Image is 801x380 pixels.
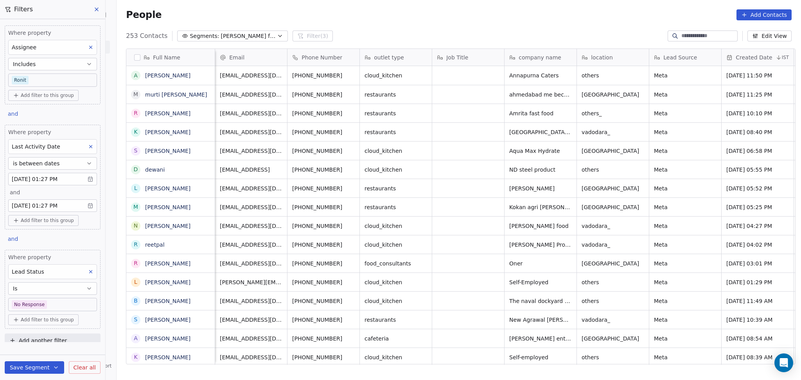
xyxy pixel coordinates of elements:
div: Full Name [126,49,215,66]
span: Phone Number [302,54,342,61]
span: [PERSON_NAME] enterprise [509,335,572,342]
span: others [582,353,644,361]
span: Meta [654,241,717,249]
span: [PHONE_NUMBER] [292,222,355,230]
span: [DATE] 01:29 PM [726,278,789,286]
span: [PERSON_NAME] [509,185,572,192]
div: d [134,165,138,174]
span: [DATE] 03:01 PM [726,260,789,267]
span: [GEOGRAPHIC_DATA] [582,185,644,192]
span: [PHONE_NUMBER] [292,91,355,99]
span: [GEOGRAPHIC_DATA], [GEOGRAPHIC_DATA], [GEOGRAPHIC_DATA] [509,128,572,136]
span: Meta [654,109,717,117]
span: others [582,297,644,305]
div: N [134,222,138,230]
div: Lead Source [649,49,721,66]
span: [EMAIL_ADDRESS][DOMAIN_NAME] [220,109,282,117]
div: outlet type [360,49,432,66]
span: The naval dockyard co.op bank ltd [509,297,572,305]
button: Filter(3) [293,30,333,41]
span: [GEOGRAPHIC_DATA] [582,203,644,211]
span: cafeteria [365,335,427,342]
span: restaurants [365,316,427,324]
span: Full Name [153,54,180,61]
span: [EMAIL_ADDRESS][DOMAIN_NAME] [220,185,282,192]
span: [EMAIL_ADDRESS][DOMAIN_NAME] [220,260,282,267]
div: Email [215,49,287,66]
span: others [582,166,644,174]
span: [PHONE_NUMBER] [292,297,355,305]
span: [DATE] 08:39 AM [726,353,789,361]
span: restaurants [365,185,427,192]
span: ND steel product [509,166,572,174]
span: Meta [654,166,717,174]
span: cloud_kitchen [365,353,427,361]
span: Meta [654,128,717,136]
span: [DATE] 04:02 PM [726,241,789,249]
span: Meta [654,278,717,286]
span: [GEOGRAPHIC_DATA] [582,335,644,342]
span: cloud_kitchen [365,166,427,174]
span: [PHONE_NUMBER] [292,260,355,267]
span: Kokan agri [PERSON_NAME] Restaurant [509,203,572,211]
span: [PHONE_NUMBER] [292,316,355,324]
a: [PERSON_NAME] [145,185,190,192]
span: [PHONE_NUMBER] [292,166,355,174]
span: Meta [654,316,717,324]
span: [DATE] 11:50 PM [726,72,789,79]
span: restaurants [365,128,427,136]
span: cloud_kitchen [365,222,427,230]
span: restaurants [365,91,427,99]
span: others_ [582,109,644,117]
div: K [134,128,138,136]
span: Meta [654,185,717,192]
span: others [582,278,644,286]
span: Segments: [190,32,219,40]
a: [PERSON_NAME] [145,298,190,304]
span: Annapurna Caters [509,72,572,79]
div: A [134,72,138,80]
span: restaurants [365,109,427,117]
div: l [134,184,137,192]
div: A [134,334,138,342]
span: vadodara_ [582,316,644,324]
span: Oner [509,260,572,267]
span: [GEOGRAPHIC_DATA] [582,147,644,155]
span: [DATE] 11:25 PM [726,91,789,99]
span: Meta [654,91,717,99]
div: Job Title [432,49,504,66]
a: [PERSON_NAME] [145,223,190,229]
span: [DATE] 10:10 PM [726,109,789,117]
span: Meta [654,222,717,230]
span: company name [519,54,561,61]
span: Job Title [446,54,468,61]
div: L [134,278,137,286]
div: Open Intercom Messenger [774,353,793,372]
span: Meta [654,335,717,342]
span: Email [229,54,244,61]
span: vadodara_ [582,241,644,249]
span: Self-employed [509,353,572,361]
div: S [134,147,138,155]
span: Aqua Max Hydrate [509,147,572,155]
a: [PERSON_NAME] [145,129,190,135]
span: vadodara_ [582,222,644,230]
span: [EMAIL_ADDRESS][DOMAIN_NAME] [220,316,282,324]
span: [PHONE_NUMBER] [292,335,355,342]
span: [EMAIL_ADDRESS][DOMAIN_NAME] [220,297,282,305]
div: m [133,90,138,99]
span: Meta [654,72,717,79]
a: [PERSON_NAME] [145,317,190,323]
a: reetpal [145,242,165,248]
a: dewani [145,167,165,173]
span: outlet type [374,54,404,61]
span: [PHONE_NUMBER] [292,185,355,192]
div: company name [505,49,577,66]
a: [PERSON_NAME] [145,335,190,342]
span: [PHONE_NUMBER] [292,128,355,136]
a: [PERSON_NAME] [145,204,190,210]
span: Amrita fast food [509,109,572,117]
span: [EMAIL_ADDRESS][DOMAIN_NAME] [220,222,282,230]
span: Self-Employed [509,278,572,286]
span: [EMAIL_ADDRESS][DOMAIN_NAME] [220,147,282,155]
